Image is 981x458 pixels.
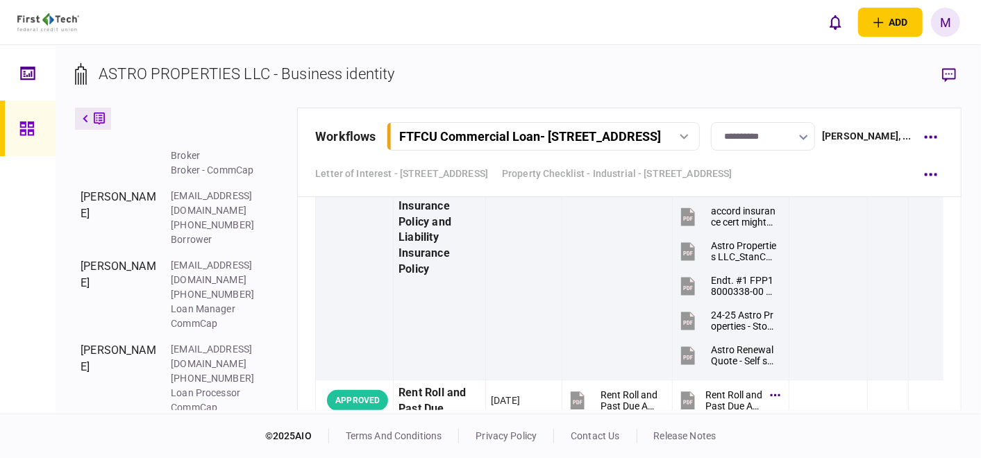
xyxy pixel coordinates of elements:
a: contact us [571,430,619,441]
div: Broker [171,149,261,163]
div: Endt. #1 FPP18000338-00 Amend mailing address and Location #1 address and lenders for Location #2... [711,275,777,297]
div: Astro Properties LLC_StanCorp Mortgage Investors, LLC_POI.pdf [711,240,777,262]
div: [EMAIL_ADDRESS][DOMAIN_NAME] [171,342,261,371]
div: Rent Roll and Past Due Affidavit - Fillable.pdf [601,389,660,412]
div: [PHONE_NUMBER] [171,218,261,232]
button: 24-25 Astro Properties - StorInsure Package Application copy.pdf [678,305,777,337]
div: [PHONE_NUMBER] [171,287,261,302]
div: workflows [315,127,376,146]
div: Loan Processor [171,386,261,400]
button: accord insurance cert mighty storage.pdf [678,201,777,232]
div: Borrower [171,232,261,247]
div: CommCap [171,316,261,331]
a: privacy policy [476,430,537,441]
div: Astro Renewal Quote - Self storage 2024 insurnce.pdf [711,344,777,366]
div: Rent Roll and Past Due Affidavit [399,385,480,433]
div: [DATE] [491,393,520,407]
div: Loan Manager [171,302,261,316]
div: accord insurance cert mighty storage.pdf [711,205,777,228]
div: © 2025 AIO [265,429,329,443]
div: APPROVED [327,390,388,411]
div: CommCap [171,400,261,415]
div: 24-25 Astro Properties - StorInsure Package Application copy.pdf [711,309,777,332]
div: ASTRO PROPERTIES LLC - Business identity [99,62,394,85]
div: [PERSON_NAME] [81,258,157,331]
button: open adding identity options [858,8,923,37]
div: [EMAIL_ADDRESS][DOMAIN_NAME] [171,258,261,287]
button: FTFCU Commercial Loan- [STREET_ADDRESS] [387,122,700,151]
a: terms and conditions [346,430,442,441]
div: Broker - CommCap [171,163,261,178]
div: [PERSON_NAME] [81,342,157,415]
div: Rent Roll and Past Due Affidavit - Fillable.pdf [705,389,763,412]
a: Letter of Interest - [STREET_ADDRESS] [315,167,488,181]
button: Rent Roll and Past Due Affidavit - Fillable.pdf [678,385,777,416]
div: [PERSON_NAME] [81,189,157,247]
div: Property Hazard Insurance Policy and Liability Insurance Policy [399,167,480,278]
div: [EMAIL_ADDRESS][DOMAIN_NAME] [171,189,261,218]
a: Property Checklist - Industrial - [STREET_ADDRESS] [502,167,732,181]
button: Astro Renewal Quote - Self storage 2024 insurnce.pdf [678,340,777,371]
img: client company logo [17,13,79,31]
button: Astro Properties LLC_StanCorp Mortgage Investors, LLC_POI.pdf [678,236,777,267]
button: Endt. #1 FPP18000338-00 Amend mailing address and Location #1 address and lenders for Location #2... [678,271,777,302]
div: FTFCU Commercial Loan - [STREET_ADDRESS] [399,129,661,144]
button: open notifications list [821,8,850,37]
a: release notes [654,430,716,441]
button: M [931,8,960,37]
div: [PERSON_NAME] , ... [822,129,911,144]
div: [PHONE_NUMBER] [171,371,261,386]
button: Rent Roll and Past Due Affidavit - Fillable.pdf [567,385,660,416]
